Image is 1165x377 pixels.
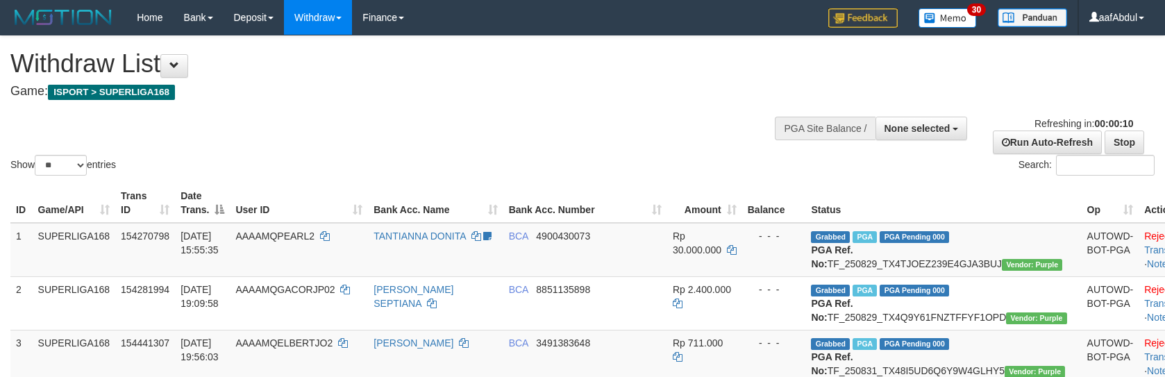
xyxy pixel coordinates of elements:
[853,285,877,296] span: Marked by aafnonsreyleab
[536,284,590,295] span: Copy 8851135898 to clipboard
[1006,312,1066,324] span: Vendor URL: https://trx4.1velocity.biz
[673,231,721,255] span: Rp 30.000.000
[181,284,219,309] span: [DATE] 19:09:58
[853,231,877,243] span: Marked by aafmaleo
[10,7,116,28] img: MOTION_logo.png
[10,50,763,78] h1: Withdraw List
[967,3,986,16] span: 30
[175,183,230,223] th: Date Trans.: activate to sort column descending
[1105,131,1144,154] a: Stop
[811,231,850,243] span: Grabbed
[536,337,590,349] span: Copy 3491383648 to clipboard
[811,244,853,269] b: PGA Ref. No:
[811,351,853,376] b: PGA Ref. No:
[33,223,116,277] td: SUPERLIGA168
[374,284,453,309] a: [PERSON_NAME] SEPTIANA
[509,284,528,295] span: BCA
[121,337,169,349] span: 154441307
[374,231,466,242] a: TANTIANNA DONITA
[1056,155,1155,176] input: Search:
[673,284,731,295] span: Rp 2.400.000
[742,183,806,223] th: Balance
[748,229,801,243] div: - - -
[1034,118,1133,129] span: Refreshing in:
[536,231,590,242] span: Copy 4900430073 to clipboard
[880,338,949,350] span: PGA Pending
[667,183,742,223] th: Amount: activate to sort column ascending
[235,337,333,349] span: AAAAMQELBERTJO2
[811,338,850,350] span: Grabbed
[875,117,968,140] button: None selected
[805,183,1081,223] th: Status
[885,123,950,134] span: None selected
[828,8,898,28] img: Feedback.jpg
[811,298,853,323] b: PGA Ref. No:
[805,223,1081,277] td: TF_250829_TX4TJOEZ239E4GJA3BUJ
[10,155,116,176] label: Show entries
[368,183,503,223] th: Bank Acc. Name: activate to sort column ascending
[775,117,875,140] div: PGA Site Balance /
[998,8,1067,27] img: panduan.png
[121,231,169,242] span: 154270798
[1094,118,1133,129] strong: 00:00:10
[121,284,169,295] span: 154281994
[181,231,219,255] span: [DATE] 15:55:35
[919,8,977,28] img: Button%20Memo.svg
[230,183,368,223] th: User ID: activate to sort column ascending
[509,231,528,242] span: BCA
[993,131,1102,154] a: Run Auto-Refresh
[10,223,33,277] td: 1
[1082,276,1139,330] td: AUTOWD-BOT-PGA
[1082,223,1139,277] td: AUTOWD-BOT-PGA
[48,85,175,100] span: ISPORT > SUPERLIGA168
[10,85,763,99] h4: Game:
[10,276,33,330] td: 2
[33,276,116,330] td: SUPERLIGA168
[1082,183,1139,223] th: Op: activate to sort column ascending
[503,183,667,223] th: Bank Acc. Number: activate to sort column ascending
[748,336,801,350] div: - - -
[235,231,315,242] span: AAAAMQPEARL2
[10,183,33,223] th: ID
[880,231,949,243] span: PGA Pending
[880,285,949,296] span: PGA Pending
[374,337,453,349] a: [PERSON_NAME]
[35,155,87,176] select: Showentries
[509,337,528,349] span: BCA
[673,337,723,349] span: Rp 711.000
[33,183,116,223] th: Game/API: activate to sort column ascending
[1002,259,1062,271] span: Vendor URL: https://trx4.1velocity.biz
[748,283,801,296] div: - - -
[235,284,335,295] span: AAAAMQGACORJP02
[805,276,1081,330] td: TF_250829_TX4Q9Y61FNZTFFYF1OPD
[853,338,877,350] span: Marked by aafsoycanthlai
[811,285,850,296] span: Grabbed
[181,337,219,362] span: [DATE] 19:56:03
[115,183,175,223] th: Trans ID: activate to sort column ascending
[1019,155,1155,176] label: Search:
